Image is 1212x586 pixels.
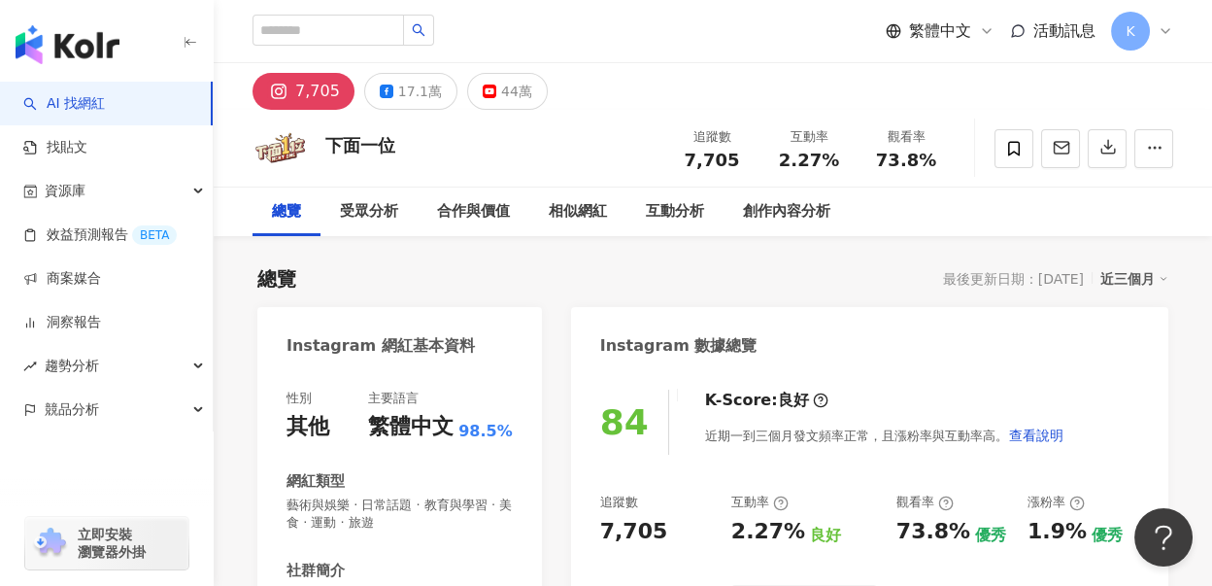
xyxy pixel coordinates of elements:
[731,517,805,547] div: 2.27%
[286,561,345,581] div: 社群簡介
[23,94,105,114] a: searchAI 找網紅
[23,360,37,373] span: rise
[252,73,354,110] button: 7,705
[23,138,87,157] a: 找貼文
[1033,21,1095,40] span: 活動訊息
[286,390,312,407] div: 性別
[286,497,513,532] span: 藝術與娛樂 · 日常話題 · 教育與學習 · 美食 · 運動 · 旅遊
[600,402,649,442] div: 84
[45,169,85,213] span: 資源庫
[778,390,809,411] div: 良好
[286,471,345,492] div: 網紅類型
[257,265,296,293] div: 總覽
[437,200,510,224] div: 合作與價值
[78,526,146,561] span: 立即安裝 瀏覽器外掛
[705,416,1064,455] div: 近期一到三個月發文頻率正常，且漲粉率與互動率高。
[25,517,188,569] a: chrome extension立即安裝 瀏覽器外掛
[1092,525,1123,546] div: 優秀
[295,78,340,105] div: 7,705
[286,412,329,442] div: 其他
[1126,20,1134,42] span: K
[869,127,943,147] div: 觀看率
[600,517,668,547] div: 7,705
[467,73,548,110] button: 44萬
[731,494,789,511] div: 互動率
[368,412,454,442] div: 繁體中文
[23,269,101,289] a: 商案媒合
[943,271,1084,287] div: 最後更新日期：[DATE]
[412,23,425,37] span: search
[600,494,638,511] div: 追蹤數
[364,73,457,110] button: 17.1萬
[272,200,301,224] div: 總覽
[975,525,1006,546] div: 優秀
[501,78,532,105] div: 44萬
[1100,266,1168,292] div: 近三個月
[1134,508,1193,567] iframe: Help Scout Beacon - Open
[252,120,311,178] img: KOL Avatar
[286,335,475,357] div: Instagram 網紅基本資料
[772,127,846,147] div: 互動率
[909,20,971,42] span: 繁體中文
[646,200,704,224] div: 互動分析
[675,127,749,147] div: 追蹤數
[16,25,119,64] img: logo
[45,344,99,388] span: 趨勢分析
[368,390,419,407] div: 主要語言
[549,200,607,224] div: 相似網紅
[31,528,69,559] img: chrome extension
[325,133,395,157] div: 下面一位
[340,200,398,224] div: 受眾分析
[458,421,513,442] span: 98.5%
[1009,428,1063,443] span: 查看說明
[23,225,177,245] a: 效益預測報告BETA
[779,151,839,170] span: 2.27%
[896,517,970,547] div: 73.8%
[600,335,757,357] div: Instagram 數據總覽
[743,200,830,224] div: 創作內容分析
[1027,517,1087,547] div: 1.9%
[685,150,740,170] span: 7,705
[810,525,841,546] div: 良好
[1027,494,1085,511] div: 漲粉率
[23,313,101,332] a: 洞察報告
[876,151,936,170] span: 73.8%
[398,78,442,105] div: 17.1萬
[1008,416,1064,455] button: 查看說明
[896,494,954,511] div: 觀看率
[705,390,828,411] div: K-Score :
[45,388,99,431] span: 競品分析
